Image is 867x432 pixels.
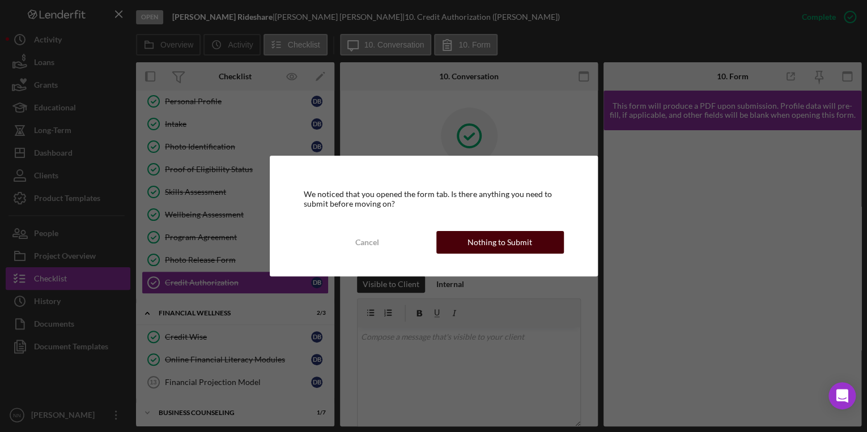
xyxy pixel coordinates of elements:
[436,231,564,254] button: Nothing to Submit
[828,382,856,409] div: Open Intercom Messenger
[304,190,564,208] div: We noticed that you opened the form tab. Is there anything you need to submit before moving on?
[355,231,379,254] div: Cancel
[304,231,431,254] button: Cancel
[467,231,532,254] div: Nothing to Submit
